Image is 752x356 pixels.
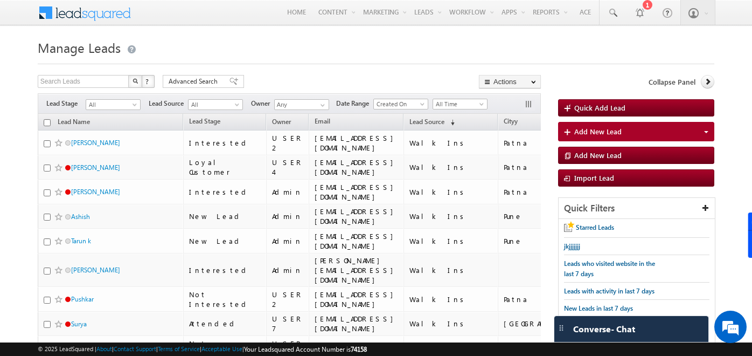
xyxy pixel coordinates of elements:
div: Not Interested [189,290,262,309]
div: Interested [189,265,262,275]
div: Walk Ins [409,211,493,221]
span: Import Lead [574,173,614,182]
a: Acceptable Use [201,345,242,352]
div: [EMAIL_ADDRESS][DOMAIN_NAME] [315,231,399,251]
div: USER 2 [272,133,304,153]
div: Pune [504,211,583,221]
button: ? [142,75,155,88]
span: Leads who visited website in the last 7 days [564,259,655,278]
a: Contact Support [114,345,156,352]
span: Lead Source [149,99,188,108]
a: Pushkar [71,295,94,303]
div: Walk Ins [409,138,493,148]
div: Patna [504,162,583,172]
a: Lead Source (sorted descending) [404,115,460,129]
span: Advanced Search [169,77,221,86]
div: USER 4 [272,158,304,177]
span: Cityy [504,117,518,125]
div: [GEOGRAPHIC_DATA] [504,319,583,328]
span: All [86,100,137,109]
span: © 2025 LeadSquared | | | | | [38,344,367,354]
span: New Leads in last 7 days [564,304,633,312]
span: Add New Lead [574,150,622,160]
span: Manage Leads [38,39,121,56]
div: Patna [504,138,583,148]
span: Converse - Chat [573,324,635,334]
div: Attended [189,319,262,328]
img: Search [133,78,138,84]
div: [EMAIL_ADDRESS][DOMAIN_NAME] [315,133,399,153]
span: Date Range [336,99,373,108]
a: All Time [433,99,488,109]
div: [EMAIL_ADDRESS][DOMAIN_NAME] [315,207,399,226]
div: [PERSON_NAME][EMAIL_ADDRESS][DOMAIN_NAME] [315,256,399,285]
a: [PERSON_NAME] [71,266,120,274]
a: Terms of Service [158,345,200,352]
a: Cityy [498,115,523,129]
div: [EMAIL_ADDRESS][DOMAIN_NAME] [315,314,399,333]
span: Created On [374,99,425,109]
span: Owner [272,118,291,126]
div: Walk Ins [409,319,493,328]
span: Starred Leads [576,223,614,231]
a: [PERSON_NAME] [71,163,120,172]
a: All [86,99,141,110]
span: Your Leadsquared Account Number is [244,345,367,353]
span: Lead Stage [189,117,220,125]
a: Ashish [71,213,90,221]
a: Surya [71,320,87,328]
a: [PERSON_NAME] [71,139,120,147]
a: Created On [373,99,428,109]
div: Walk Ins [409,295,493,304]
span: Leads with activity in last 7 days [564,287,654,295]
a: Tarun k [71,237,91,245]
span: Lead Source [409,118,444,126]
div: [EMAIL_ADDRESS][DOMAIN_NAME] [315,290,399,309]
div: USER 2 [272,290,304,309]
a: All [188,99,243,110]
input: Check all records [44,119,51,126]
div: New Lead [189,236,262,246]
a: [PERSON_NAME] [71,188,120,196]
span: All [189,100,240,109]
div: Walk Ins [409,236,493,246]
div: Admin [272,265,304,275]
div: USER 7 [272,314,304,333]
div: Walk Ins [409,265,493,275]
div: Walk Ins [409,162,493,172]
div: Pune [504,236,583,246]
a: About [96,345,112,352]
span: (sorted descending) [446,118,455,127]
span: ? [145,77,150,86]
div: Interested [189,138,262,148]
span: All Time [433,99,484,109]
div: Walk Ins [409,187,493,197]
div: [EMAIL_ADDRESS][DOMAIN_NAME] [315,182,399,202]
a: Show All Items [315,100,328,111]
span: Owner [251,99,274,108]
button: Actions [479,75,541,88]
a: Email [309,115,336,129]
div: Interested [189,187,262,197]
div: Patna [504,295,583,304]
div: [EMAIL_ADDRESS][DOMAIN_NAME] [315,158,399,177]
div: New Lead [189,211,262,221]
div: Admin [272,211,304,221]
span: Quick Add Lead [574,103,625,112]
a: Lead Name [52,116,95,130]
input: Type to Search [274,99,329,110]
span: Collapse Panel [649,77,695,87]
span: 74158 [351,345,367,353]
span: Add New Lead [574,127,622,136]
div: Admin [272,236,304,246]
a: Lead Stage [184,115,226,129]
img: carter-drag [557,324,566,332]
div: Quick Filters [559,198,715,219]
div: Admin [272,187,304,197]
span: jkjjjjjjj [564,242,580,250]
span: Lead Stage [46,99,86,108]
span: Email [315,117,330,125]
div: Patna [504,187,583,197]
div: Loyal Customer [189,158,262,177]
